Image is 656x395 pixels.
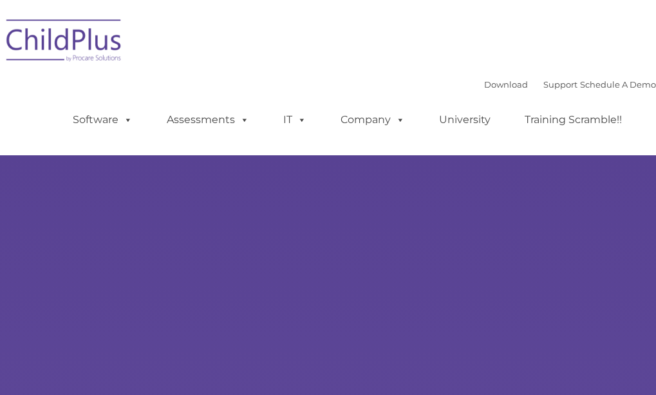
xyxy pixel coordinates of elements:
a: IT [270,107,319,133]
font: | [484,79,656,90]
a: Assessments [154,107,262,133]
a: Software [60,107,145,133]
a: Schedule A Demo [580,79,656,90]
a: Support [543,79,577,90]
a: Company [328,107,418,133]
a: Training Scramble!! [512,107,635,133]
a: Download [484,79,528,90]
a: University [426,107,503,133]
